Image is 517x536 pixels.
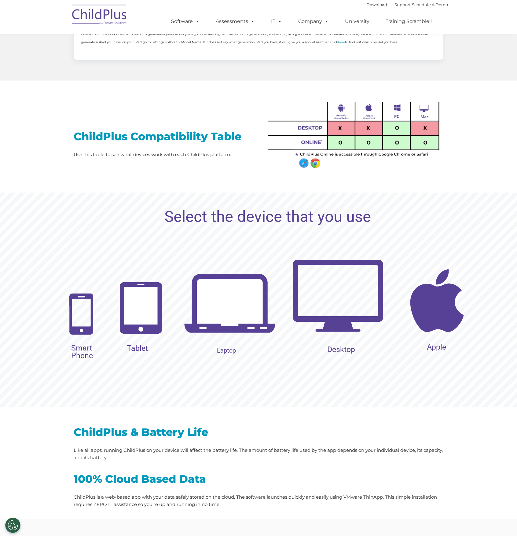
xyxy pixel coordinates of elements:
span: Phone number [185,61,211,65]
font: | [366,2,448,7]
a: here [338,40,345,44]
p: ChildPlus is a web-based app with your data safely stored on the cloud. The software launches qui... [74,493,443,508]
h2: 100% Cloud Based Data [74,472,443,486]
span: Last name [185,36,204,40]
h2: ChildPlus Compatibility Table [74,129,254,143]
a: Support [394,2,411,7]
rs-layer: Laptop [217,347,236,354]
p: Like all apps, running ChildPlus on your device will affect the battery life. The amount of batte... [74,447,443,461]
button: Cookies Settings [5,518,20,533]
rs-layer: Apple [427,342,446,352]
a: Schedule A Demo [412,2,448,7]
a: Download [366,2,387,7]
rs-layer: Smart Phone [71,344,93,359]
a: IT [265,15,288,28]
rs-layer: Select the device that you use [164,207,371,227]
a: Assessments [210,15,261,28]
img: ChildPlus by Procare Solutions [69,0,130,31]
font: ChildPlus Online works best with iPad 3rd generation (released in [DATE]) model and higher. The i... [81,32,429,44]
rs-layer: Tablet [127,344,148,352]
a: Training Scramble!! [380,15,438,28]
rs-layer: Desktop [327,346,355,353]
p: Use this table to see what devices work with each ChildPlus platform. [74,151,254,158]
a: Company [292,15,335,28]
a: University [339,15,376,28]
a: Software [165,15,206,28]
h2: ChildPlus & Battery Life [74,425,443,439]
img: Untitled-1 [263,91,443,171]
